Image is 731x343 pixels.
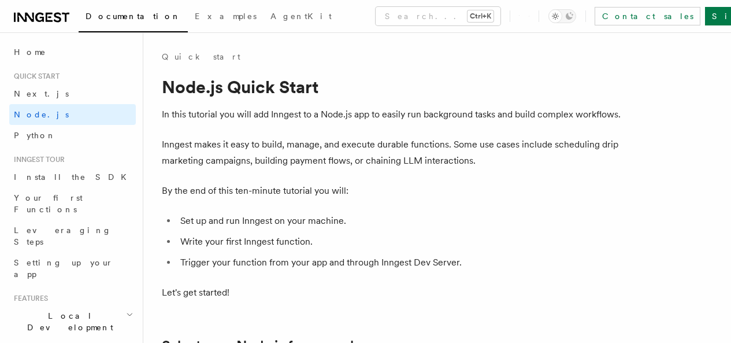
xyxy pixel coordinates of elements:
[9,305,136,338] button: Local Development
[14,131,56,140] span: Python
[9,220,136,252] a: Leveraging Steps
[177,234,624,250] li: Write your first Inngest function.
[14,46,46,58] span: Home
[162,76,624,97] h1: Node.js Quick Start
[79,3,188,32] a: Documentation
[162,285,624,301] p: Let's get started!
[9,167,136,187] a: Install the SDK
[9,252,136,285] a: Setting up your app
[9,155,65,164] span: Inngest tour
[177,213,624,229] li: Set up and run Inngest on your machine.
[467,10,493,22] kbd: Ctrl+K
[177,255,624,271] li: Trigger your function from your app and through Inngest Dev Server.
[195,12,257,21] span: Examples
[548,9,576,23] button: Toggle dark mode
[14,89,69,98] span: Next.js
[9,187,136,220] a: Your first Functions
[14,193,83,214] span: Your first Functions
[86,12,181,21] span: Documentation
[9,42,136,62] a: Home
[9,72,60,81] span: Quick start
[270,12,332,21] span: AgentKit
[9,294,48,303] span: Features
[14,110,69,119] span: Node.js
[376,7,500,25] button: Search...Ctrl+K
[14,172,133,182] span: Install the SDK
[595,7,700,25] a: Contact sales
[162,137,624,169] p: Inngest makes it easy to build, manage, and execute durable functions. Some use cases include sch...
[9,104,136,125] a: Node.js
[9,83,136,104] a: Next.js
[14,258,113,279] span: Setting up your app
[14,226,112,246] span: Leveraging Steps
[9,125,136,146] a: Python
[264,3,339,31] a: AgentKit
[188,3,264,31] a: Examples
[9,310,126,333] span: Local Development
[162,51,240,62] a: Quick start
[162,106,624,123] p: In this tutorial you will add Inngest to a Node.js app to easily run background tasks and build c...
[162,183,624,199] p: By the end of this ten-minute tutorial you will:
